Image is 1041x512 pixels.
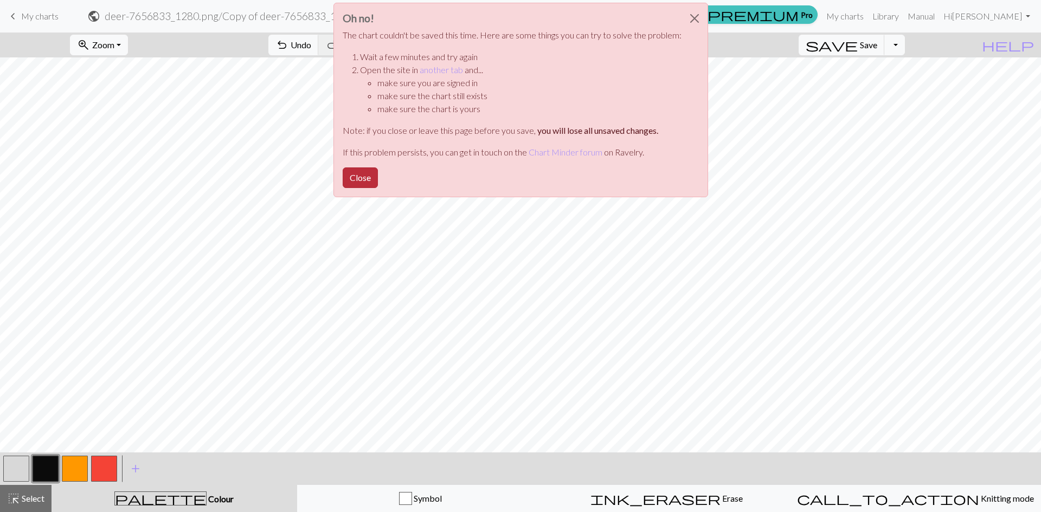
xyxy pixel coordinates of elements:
button: Knitting mode [790,485,1041,512]
li: Open the site in and... [360,63,682,115]
strong: you will lose all unsaved changes. [537,125,658,135]
a: another tab [420,64,463,75]
span: Select [20,493,44,503]
p: The chart couldn't be saved this time. Here are some things you can try to solve the problem: [343,29,682,42]
h3: Oh no! [343,12,682,24]
span: Erase [721,493,743,503]
button: Symbol [297,485,544,512]
span: call_to_action [797,491,979,506]
li: make sure the chart still exists [377,89,682,102]
button: Erase [543,485,790,512]
span: ink_eraser [590,491,721,506]
span: highlight_alt [7,491,20,506]
li: make sure the chart is yours [377,102,682,115]
span: add [129,461,142,476]
li: Wait a few minutes and try again [360,50,682,63]
span: Colour [207,494,234,504]
span: Knitting mode [979,493,1034,503]
span: Symbol [412,493,442,503]
p: If this problem persists, you can get in touch on the on Ravelry. [343,146,682,159]
p: Note: if you close or leave this page before you save, [343,124,682,137]
button: Colour [52,485,297,512]
button: Close [343,167,378,188]
span: palette [115,491,206,506]
button: Close [682,3,708,34]
li: make sure you are signed in [377,76,682,89]
a: Chart Minder forum [529,147,602,157]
